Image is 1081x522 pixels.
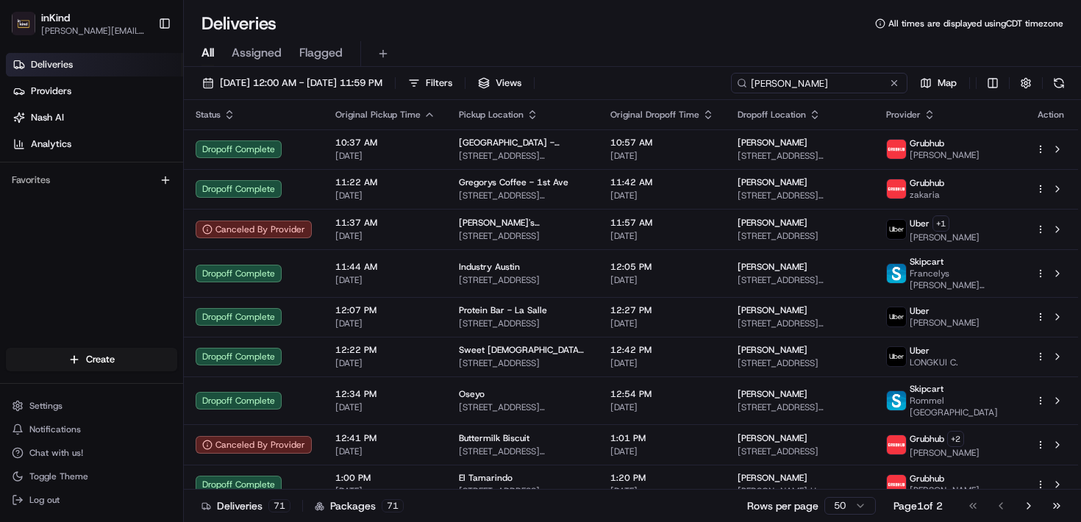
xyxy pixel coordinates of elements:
span: [PERSON_NAME] [910,232,980,243]
span: [DATE] [610,485,714,497]
span: Filters [426,76,452,90]
h1: Deliveries [201,12,277,35]
a: Powered byPylon [104,324,178,336]
span: Grubhub [910,433,944,445]
span: [DATE] [335,230,435,242]
span: [DATE] [610,446,714,457]
img: 5e692f75ce7d37001a5d71f1 [887,140,906,159]
div: Favorites [6,168,177,192]
span: 11:44 AM [335,261,435,273]
span: [DATE] 12:00 AM - [DATE] 11:59 PM [220,76,382,90]
span: Status [196,109,221,121]
span: [PERSON_NAME] [738,176,807,188]
div: Page 1 of 2 [893,498,943,513]
div: 📗 [15,290,26,302]
span: El Tamarindo [459,472,513,484]
span: [STREET_ADDRESS][US_STATE][US_STATE] [459,485,587,497]
span: [PERSON_NAME] [738,388,807,400]
span: Buttermilk Biscuit [459,432,529,444]
img: Regen Pajulas [15,214,38,237]
span: [DATE] [610,150,714,162]
span: [DATE] [335,190,435,201]
span: [STREET_ADDRESS][US_STATE] [459,150,587,162]
button: Canceled By Provider [196,221,312,238]
input: Type to search [731,73,907,93]
span: Regen Pajulas [46,228,107,240]
span: Gregorys Coffee - 1st Ave [459,176,568,188]
span: [PERSON_NAME] [738,261,807,273]
a: 💻API Documentation [118,283,242,310]
span: Assigned [232,44,282,62]
div: Past conversations [15,191,99,203]
span: [PERSON_NAME][EMAIL_ADDRESS][DOMAIN_NAME] [41,25,146,37]
span: [PERSON_NAME] [738,472,807,484]
span: [DATE] [610,190,714,201]
span: [PERSON_NAME] [738,304,807,316]
span: [DATE] [118,228,149,240]
span: [DATE] [335,150,435,162]
span: Log out [29,494,60,506]
img: 5e692f75ce7d37001a5d71f1 [887,435,906,454]
span: [PERSON_NAME] House, [STREET_ADDRESS][US_STATE] [738,485,863,497]
span: [PERSON_NAME] [910,447,980,459]
span: Grubhub [910,177,944,189]
button: [DATE] 12:00 AM - [DATE] 11:59 PM [196,73,389,93]
span: Create [86,353,115,366]
span: [DATE] [335,446,435,457]
span: 12:54 PM [610,388,714,400]
span: [STREET_ADDRESS][US_STATE] [738,150,863,162]
span: API Documentation [139,289,236,304]
span: Toggle Theme [29,471,88,482]
span: [DATE] [335,318,435,329]
span: 11:42 AM [610,176,714,188]
span: Flagged [299,44,343,62]
span: Knowledge Base [29,289,113,304]
p: Rows per page [747,498,818,513]
span: Original Pickup Time [335,109,421,121]
div: 71 [268,499,290,512]
span: 11:57 AM [610,217,714,229]
span: 1:01 PM [610,432,714,444]
img: uber-new-logo.jpeg [887,220,906,239]
span: Providers [31,85,71,98]
img: inKind [12,12,35,35]
span: inKind [41,10,70,25]
span: Francelys [PERSON_NAME] gutiertez [910,268,1012,291]
span: Industry Austin [459,261,520,273]
a: Deliveries [6,53,183,76]
span: 11:22 AM [335,176,435,188]
img: 5e692f75ce7d37001a5d71f1 [887,475,906,494]
span: Grubhub [910,137,944,149]
a: Providers [6,79,183,103]
span: Views [496,76,521,90]
span: [STREET_ADDRESS] [738,446,863,457]
div: 💻 [124,290,136,302]
span: [PERSON_NAME] [738,344,807,356]
button: Canceled By Provider [196,436,312,454]
span: All [201,44,214,62]
span: 12:22 PM [335,344,435,356]
span: [PERSON_NAME] [910,485,980,496]
span: 12:34 PM [335,388,435,400]
p: Welcome 👋 [15,59,268,82]
span: Grubhub [910,473,944,485]
button: +2 [947,431,964,447]
span: LONGKUI C. [910,357,958,368]
button: Filters [402,73,459,93]
span: Skipcart [910,383,943,395]
span: [PERSON_NAME] [738,432,807,444]
span: 10:37 AM [335,137,435,149]
span: [STREET_ADDRESS] [459,357,587,369]
span: zakaria [910,189,944,201]
span: [STREET_ADDRESS][PERSON_NAME] [738,401,863,413]
div: Action [1035,109,1066,121]
span: Protein Bar - La Salle [459,304,547,316]
span: Oseyo [459,388,485,400]
div: Deliveries [201,498,290,513]
span: 12:07 PM [335,304,435,316]
span: Dropoff Location [738,109,806,121]
span: Nash AI [31,111,64,124]
button: Notifications [6,419,177,440]
span: [PERSON_NAME] [910,317,980,329]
